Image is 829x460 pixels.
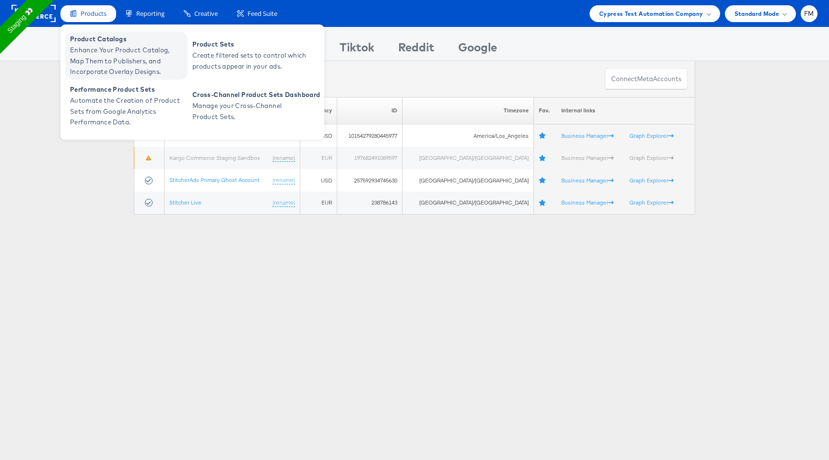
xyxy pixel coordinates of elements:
[70,45,185,77] span: Enhance Your Product Catalog, Map Them to Publishers, and Incorporate Overlay Designs.
[248,9,277,18] span: Feed Suite
[561,177,614,184] a: Business Manager
[65,32,188,80] a: Product Catalogs Enhance Your Product Catalog, Map Them to Publishers, and Incorporate Overlay De...
[192,39,308,50] span: Product Sets
[629,177,674,184] a: Graph Explorer
[70,84,185,95] span: Performance Product Sets
[65,82,188,130] a: Performance Product Sets Automate the Creation of Product Sets from Google Analytics Performance ...
[169,176,260,183] a: StitcherAds Primary Ghost Account
[458,39,497,61] div: Google
[599,9,703,19] span: Cypress Test Automation Company
[734,9,779,19] span: Standard Mode
[337,169,403,192] td: 257592934745630
[337,147,403,169] td: 197682491089597
[402,169,533,192] td: [GEOGRAPHIC_DATA]/[GEOGRAPHIC_DATA]
[300,169,337,192] td: USD
[561,132,614,139] a: Business Manager
[629,132,674,139] a: Graph Explorer
[169,154,260,161] a: Kargo Commerce Staging Sandbox
[194,9,218,18] span: Creative
[337,124,403,147] td: 10154279280445977
[402,147,533,169] td: [GEOGRAPHIC_DATA]/[GEOGRAPHIC_DATA]
[561,199,614,206] a: Business Manager
[70,34,185,45] span: Product Catalogs
[272,176,295,184] a: (rename)
[398,39,434,61] div: Reddit
[192,100,308,122] span: Manage your Cross-Channel Product Sets.
[188,82,322,130] a: Cross-Channel Product Sets Dashboard Manage your Cross-Channel Product Sets.
[300,147,337,169] td: EUR
[402,192,533,214] td: [GEOGRAPHIC_DATA]/[GEOGRAPHIC_DATA]
[81,9,107,18] span: Products
[337,192,403,214] td: 238786143
[192,89,320,100] span: Cross-Channel Product Sets Dashboard
[629,199,674,206] a: Graph Explorer
[192,50,308,72] span: Create filtered sets to control which products appear in your ads.
[136,9,165,18] span: Reporting
[804,11,814,17] span: FM
[188,32,310,80] a: Product Sets Create filtered sets to control which products appear in your ads.
[272,199,295,207] a: (rename)
[402,97,533,124] th: Timezone
[637,74,653,84] span: meta
[300,192,337,214] td: EUR
[337,97,403,124] th: ID
[70,95,185,128] span: Automate the Creation of Product Sets from Google Analytics Performance Data.
[272,154,295,162] a: (rename)
[402,124,533,147] td: America/Los_Angeles
[629,154,674,161] a: Graph Explorer
[169,199,201,206] a: Stitcher Live
[340,39,374,61] div: Tiktok
[605,68,687,90] button: ConnectmetaAccounts
[561,154,614,161] a: Business Manager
